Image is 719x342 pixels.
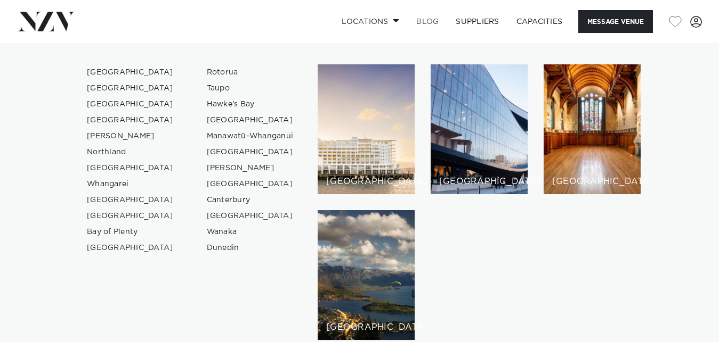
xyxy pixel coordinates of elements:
[78,64,182,80] a: [GEOGRAPHIC_DATA]
[198,208,302,224] a: [GEOGRAPHIC_DATA]
[198,64,302,80] a: Rotorua
[198,192,302,208] a: Canterbury
[78,176,182,192] a: Whangarei
[198,224,302,240] a: Wanaka
[447,10,507,33] a: SUPPLIERS
[78,208,182,224] a: [GEOGRAPHIC_DATA]
[326,323,406,332] h6: [GEOGRAPHIC_DATA]
[318,64,415,194] a: Auckland venues [GEOGRAPHIC_DATA]
[198,128,302,144] a: Manawatū-Whanganui
[508,10,571,33] a: Capacities
[78,192,182,208] a: [GEOGRAPHIC_DATA]
[198,176,302,192] a: [GEOGRAPHIC_DATA]
[78,144,182,160] a: Northland
[78,112,182,128] a: [GEOGRAPHIC_DATA]
[78,80,182,96] a: [GEOGRAPHIC_DATA]
[198,240,302,256] a: Dunedin
[578,10,653,33] button: Message Venue
[326,177,406,186] h6: [GEOGRAPHIC_DATA]
[198,160,302,176] a: [PERSON_NAME]
[198,144,302,160] a: [GEOGRAPHIC_DATA]
[431,64,528,194] a: Wellington venues [GEOGRAPHIC_DATA]
[439,177,519,186] h6: [GEOGRAPHIC_DATA]
[333,10,408,33] a: Locations
[198,112,302,128] a: [GEOGRAPHIC_DATA]
[17,12,75,31] img: nzv-logo.png
[318,210,415,340] a: Queenstown venues [GEOGRAPHIC_DATA]
[78,96,182,112] a: [GEOGRAPHIC_DATA]
[78,240,182,256] a: [GEOGRAPHIC_DATA]
[78,160,182,176] a: [GEOGRAPHIC_DATA]
[552,177,632,186] h6: [GEOGRAPHIC_DATA]
[78,224,182,240] a: Bay of Plenty
[78,128,182,144] a: [PERSON_NAME]
[408,10,447,33] a: BLOG
[198,80,302,96] a: Taupo
[544,64,641,194] a: Christchurch venues [GEOGRAPHIC_DATA]
[198,96,302,112] a: Hawke's Bay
